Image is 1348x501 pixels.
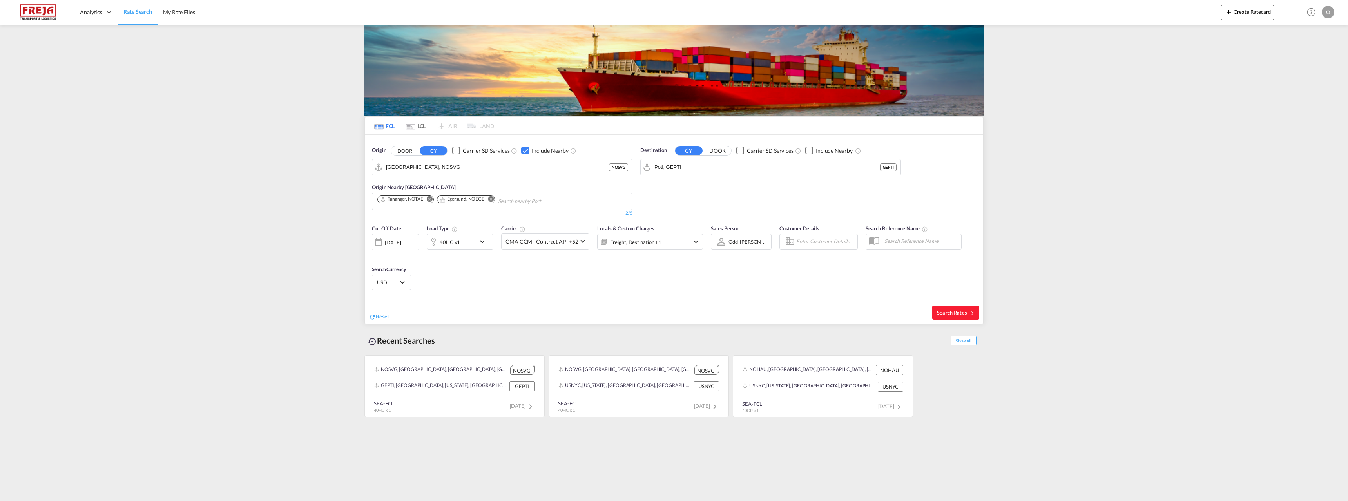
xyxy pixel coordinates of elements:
[881,235,961,247] input: Search Reference Name
[451,226,458,232] md-icon: icon-information-outline
[369,313,389,321] div: icon-refreshReset
[675,146,703,155] button: CY
[932,306,979,320] button: Search Ratesicon-arrow-right
[922,226,928,232] md-icon: Your search will be saved by the below given name
[641,159,900,175] md-input-container: Poti, GEPTI
[427,225,458,232] span: Load Type
[372,147,386,154] span: Origin
[374,400,394,407] div: SEA-FCL
[796,236,855,248] input: Enter Customer Details
[369,117,400,134] md-tab-item: FCL
[1221,5,1274,20] button: icon-plus 400-fgCreate Ratecard
[640,147,667,154] span: Destination
[951,336,977,345] span: Show All
[747,147,794,155] div: Carrier SD Services
[376,313,389,320] span: Reset
[364,355,545,417] recent-search-card: NOSVG, [GEOGRAPHIC_DATA], [GEOGRAPHIC_DATA], [GEOGRAPHIC_DATA], [GEOGRAPHIC_DATA] NOSVGGEPTI, [GE...
[427,234,493,250] div: 40HC x1icon-chevron-down
[728,236,769,247] md-select: Sales Person: Odd-Henrik Batnes
[816,147,853,155] div: Include Nearby
[694,381,719,391] div: USNYC
[728,239,779,245] div: Odd-[PERSON_NAME]
[609,163,628,171] div: NOSVG
[805,147,853,155] md-checkbox: Checkbox No Ink
[532,147,569,155] div: Include Nearby
[478,237,491,246] md-icon: icon-chevron-down
[422,196,433,204] button: Remove
[463,147,509,155] div: Carrier SD Services
[795,148,801,154] md-icon: Unchecked: Search for CY (Container Yard) services for all selected carriers.Checked : Search for...
[372,159,632,175] md-input-container: Stavanger, NOSVG
[440,196,486,203] div: Press delete to remove this chip.
[1322,6,1334,18] div: O
[570,148,576,154] md-icon: Unchecked: Ignores neighbouring ports when fetching rates.Checked : Includes neighbouring ports w...
[376,277,407,288] md-select: Select Currency: $ USDUnited States Dollar
[505,238,578,246] span: CMA CGM | Contract API +52
[501,225,525,232] span: Carrier
[510,403,535,409] span: [DATE]
[510,367,533,375] div: NOSVG
[742,400,762,407] div: SEA-FCL
[558,407,575,412] span: 40HC x 1
[694,367,717,375] div: NOSVG
[894,402,904,412] md-icon: icon-chevron-right
[704,146,731,155] button: DOOR
[483,196,495,204] button: Remove
[380,196,423,203] div: Tananger, NOTAE
[597,234,703,250] div: Freight Destination Factory Stuffingicon-chevron-down
[372,184,456,190] span: Origin Nearby [GEOGRAPHIC_DATA]
[509,381,535,391] div: GEPTI
[364,25,984,116] img: LCL+%26+FCL+BACKGROUND.png
[742,408,759,413] span: 40GP x 1
[163,9,195,15] span: My Rate Files
[380,196,425,203] div: Press delete to remove this chip.
[369,117,494,134] md-pagination-wrapper: Use the left and right arrow keys to navigate between tabs
[855,148,861,154] md-icon: Unchecked: Ignores neighbouring ports when fetching rates.Checked : Includes neighbouring ports w...
[1224,7,1234,16] md-icon: icon-plus 400-fg
[376,193,576,208] md-chips-wrap: Chips container. Use arrow keys to select chips.
[1305,5,1322,20] div: Help
[880,163,897,171] div: GEPTI
[420,146,447,155] button: CY
[385,239,401,246] div: [DATE]
[878,382,903,392] div: USNYC
[364,332,438,349] div: Recent Searches
[691,237,701,246] md-icon: icon-chevron-down
[440,237,460,248] div: 40HC x1
[374,381,507,391] div: GEPTI, Poti, Georgia, South West Asia, Asia Pacific
[733,355,913,417] recent-search-card: NOHAU, [GEOGRAPHIC_DATA], [GEOGRAPHIC_DATA], [GEOGRAPHIC_DATA], [GEOGRAPHIC_DATA] NOHAUUSNYC, [US...
[452,147,509,155] md-checkbox: Checkbox No Ink
[878,403,904,409] span: [DATE]
[372,225,401,232] span: Cut Off Date
[743,382,876,392] div: USNYC, New York, NY, United States, North America, Americas
[969,310,975,316] md-icon: icon-arrow-right
[519,226,525,232] md-icon: The selected Trucker/Carrierwill be displayed in the rate results If the rates are from another f...
[779,225,819,232] span: Customer Details
[866,225,928,232] span: Search Reference Name
[80,8,102,16] span: Analytics
[558,400,578,407] div: SEA-FCL
[391,146,419,155] button: DOOR
[610,237,661,248] div: Freight Destination Factory Stuffing
[625,210,632,217] div: 2/5
[558,365,692,375] div: NOSVG, Stavanger, Norway, Northern Europe, Europe
[372,266,406,272] span: Search Currency
[597,225,654,232] span: Locals & Custom Charges
[526,402,535,411] md-icon: icon-chevron-right
[368,337,377,346] md-icon: icon-backup-restore
[372,234,419,250] div: [DATE]
[372,249,378,260] md-datepicker: Select
[369,313,376,320] md-icon: icon-refresh
[694,403,719,409] span: [DATE]
[377,279,399,286] span: USD
[710,402,719,411] md-icon: icon-chevron-right
[1305,5,1318,19] span: Help
[12,4,65,21] img: 586607c025bf11f083711d99603023e7.png
[374,407,391,412] span: 40HC x 1
[876,365,903,375] div: NOHAU
[440,196,485,203] div: Egersund, NOEGE
[400,117,431,134] md-tab-item: LCL
[498,195,573,208] input: Search nearby Port
[654,161,880,173] input: Search by Port
[736,147,794,155] md-checkbox: Checkbox No Ink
